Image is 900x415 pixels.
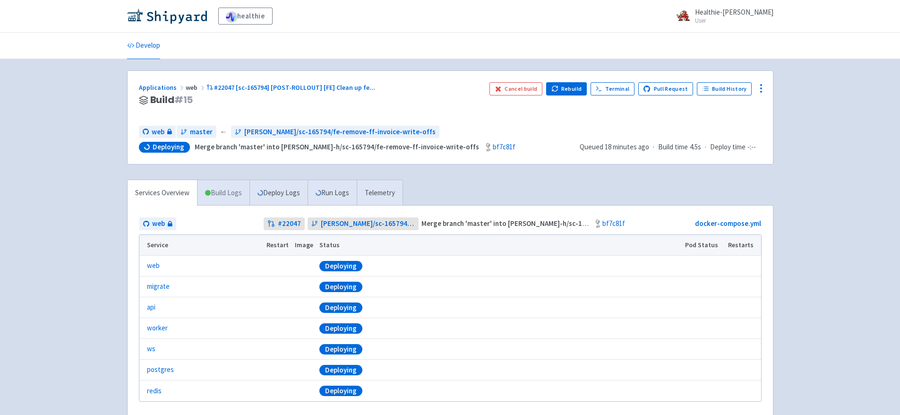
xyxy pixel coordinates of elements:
[319,323,362,334] div: Deploying
[195,142,479,151] strong: Merge branch 'master' into [PERSON_NAME]-h/sc-165794/fe-remove-ff-invoice-write-offs
[244,127,436,138] span: [PERSON_NAME]/sc-165794/fe-remove-ff-invoice-write-offs
[128,180,197,206] a: Services Overview
[421,219,706,228] strong: Merge branch 'master' into [PERSON_NAME]-h/sc-165794/fe-remove-ff-invoice-write-offs
[147,281,170,292] a: migrate
[147,323,168,334] a: worker
[152,218,165,229] span: web
[697,82,752,95] a: Build History
[319,365,362,375] div: Deploying
[695,17,773,24] small: User
[139,235,264,256] th: Service
[580,142,762,153] div: · ·
[710,142,746,153] span: Deploy time
[308,180,357,206] a: Run Logs
[249,180,308,206] a: Deploy Logs
[218,8,273,25] a: healthie
[493,142,515,151] a: bf7c81f
[150,95,193,105] span: Build
[638,82,694,95] a: Pull Request
[580,142,649,151] span: Queued
[214,83,375,92] span: #22047 [sc-165794] [POST-ROLLOUT] [FE] Clean up fe ...
[264,217,305,230] a: #22047
[690,142,701,153] span: 4.5s
[127,33,160,59] a: Develop
[139,217,176,230] a: web
[308,217,419,230] a: [PERSON_NAME]/sc-165794/fe-remove-ff-invoice-write-offs
[489,82,543,95] button: Cancel build
[602,219,625,228] a: bf7c81f
[197,180,249,206] a: Build Logs
[291,235,316,256] th: Image
[319,261,362,271] div: Deploying
[177,126,216,138] a: master
[139,83,186,92] a: Applications
[147,364,174,375] a: postgres
[139,126,176,138] a: web
[278,218,301,229] strong: # 22047
[147,302,155,313] a: api
[747,142,756,153] span: -:--
[319,282,362,292] div: Deploying
[174,93,193,106] span: # 15
[152,127,164,138] span: web
[591,82,634,95] a: Terminal
[153,142,184,152] span: Deploying
[264,235,292,256] th: Restart
[147,344,155,354] a: ws
[319,344,362,354] div: Deploying
[220,127,227,138] span: ←
[147,260,160,271] a: web
[695,8,773,17] span: Healthie-[PERSON_NAME]
[605,142,649,151] time: 18 minutes ago
[682,235,725,256] th: Pod Status
[231,126,439,138] a: [PERSON_NAME]/sc-165794/fe-remove-ff-invoice-write-offs
[695,219,761,228] a: docker-compose.yml
[206,83,377,92] a: #22047 [sc-165794] [POST-ROLLOUT] [FE] Clean up fe...
[319,386,362,396] div: Deploying
[546,82,587,95] button: Rebuild
[321,218,415,229] span: [PERSON_NAME]/sc-165794/fe-remove-ff-invoice-write-offs
[725,235,761,256] th: Restarts
[127,9,207,24] img: Shipyard logo
[316,235,682,256] th: Status
[186,83,206,92] span: web
[357,180,403,206] a: Telemetry
[319,303,362,313] div: Deploying
[658,142,688,153] span: Build time
[190,127,213,138] span: master
[670,9,773,24] a: Healthie-[PERSON_NAME] User
[147,386,162,397] a: redis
